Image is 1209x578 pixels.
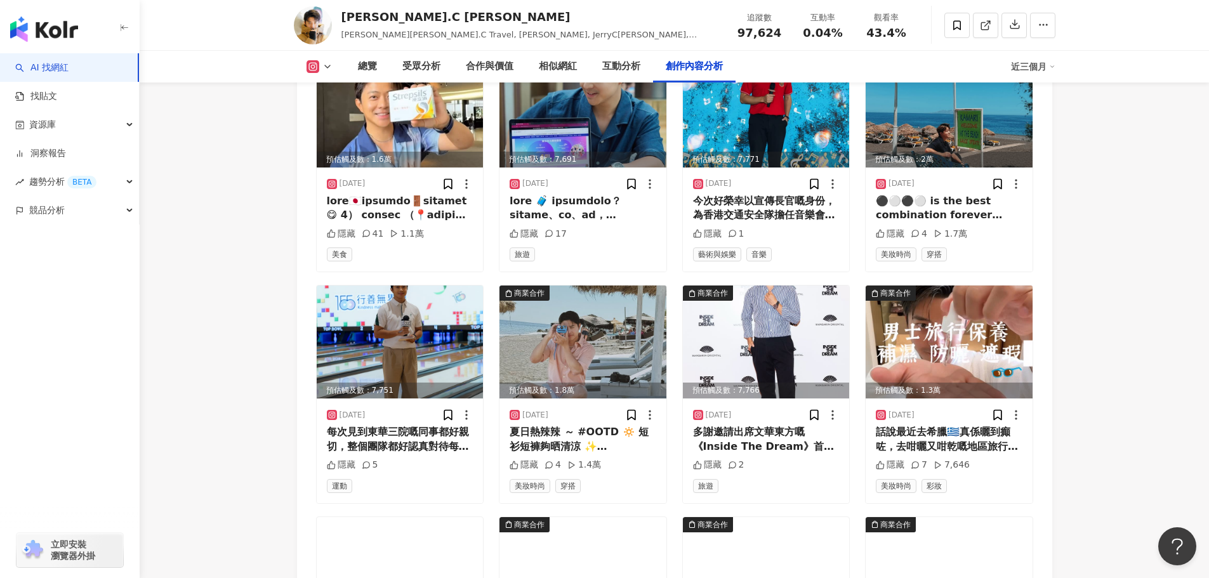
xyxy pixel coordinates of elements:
[728,228,744,240] div: 1
[341,9,722,25] div: [PERSON_NAME].C [PERSON_NAME]
[29,167,96,196] span: 趨勢分析
[706,410,732,421] div: [DATE]
[911,228,927,240] div: 4
[539,59,577,74] div: 相似網紅
[697,518,728,531] div: 商業合作
[402,59,440,74] div: 受眾分析
[567,459,601,471] div: 1.4萬
[693,459,722,471] div: 隱藏
[15,178,24,187] span: rise
[866,27,906,39] span: 43.4%
[697,287,728,299] div: 商業合作
[693,479,718,493] span: 旅遊
[737,26,781,39] span: 97,624
[545,228,567,240] div: 17
[866,55,1033,167] div: post-image商業合作預估觸及數：2萬
[693,247,741,261] span: 藝術與娛樂
[934,459,970,471] div: 7,646
[510,425,656,454] div: 夏日熱辣辣 ～ #OOTD 🔅 短衫短褲夠晒清涼 ✨ #Jerryctravel #男士穿搭 #GRWM
[341,30,697,52] span: [PERSON_NAME][PERSON_NAME].C Travel, [PERSON_NAME], JerryC[PERSON_NAME], jerryctravel
[362,228,384,240] div: 41
[340,178,366,189] div: [DATE]
[934,228,967,240] div: 1.7萬
[876,479,916,493] span: 美妝時尚
[67,176,96,188] div: BETA
[362,459,378,471] div: 5
[358,59,377,74] div: 總覽
[728,459,744,471] div: 2
[510,247,535,261] span: 旅遊
[876,194,1022,223] div: ⚫️⚪️⚫️⚪️ is the best combination forever #GRWM Shirt @cosstores Best @uniqlo_hk_macau Pants @zara...
[693,425,840,454] div: 多謝邀請出席文華東方嘅《Inside The Dream》首映禮！呢部紀錄片帶你走進奢華款待嘅幕後，見證員工點樣用無數小時嘅努力同熱情，打造每一個完美時刻！✨ 由歐洲到中東再到亞洲，三個獨特活動...
[510,479,550,493] span: 美妝時尚
[29,196,65,225] span: 競品分析
[327,425,473,454] div: 每次見到東華三院嘅同事都好親切，整個團隊都好認真對待每一個細節，一齊做好個騷。今次為「東華 155 周年員工保齡球挑戰賽🎳」擔任大會司儀，由邀請盃到員工挑戰挑戰賽均賽，戰況都十分激烈，果然高手雲...
[17,533,123,567] a: chrome extension立即安裝 瀏覽器外掛
[889,178,915,189] div: [DATE]
[922,247,947,261] span: 穿搭
[602,59,640,74] div: 互動分析
[683,286,850,398] div: post-image商業合作預估觸及數：7,766
[340,410,366,421] div: [DATE]
[522,178,548,189] div: [DATE]
[499,152,666,167] div: 預估觸及數：7,691
[693,194,840,223] div: 今次好榮幸以宣傳長官嘅身份，為香港交通安全隊擔任音樂會大會司儀，仲有我嘅拍檔 @owenwanpong，同大家一齊宣揚海上安全嘅重要性。 亦多謝 @sillycc 同 @eddiehunghc ...
[880,518,911,531] div: 商業合作
[15,62,69,74] a: searchAI 找網紅
[317,55,484,167] div: post-image商業合作預估觸及數：1.6萬
[1158,527,1196,565] iframe: Help Scout Beacon - Open
[866,152,1033,167] div: 預估觸及數：2萬
[911,459,927,471] div: 7
[706,178,732,189] div: [DATE]
[746,247,772,261] span: 音樂
[327,194,473,223] div: lore🇯🇵ipsumdo🚪sitamet 😋 4） consec （📍adipi） 2） elits （📍doe） 2）tempori （📍utla） 5） etd （📍Magnaali En...
[545,459,561,471] div: 4
[510,459,538,471] div: 隱藏
[514,518,545,531] div: 商業合作
[466,59,513,74] div: 合作與價值
[799,11,847,24] div: 互動率
[876,459,904,471] div: 隱藏
[876,247,916,261] span: 美妝時尚
[499,286,666,398] img: post-image
[317,152,484,167] div: 預估觸及數：1.6萬
[683,152,850,167] div: 預估觸及數：7,771
[327,479,352,493] span: 運動
[327,247,352,261] span: 美食
[317,55,484,167] img: post-image
[683,286,850,398] img: post-image
[499,286,666,398] div: post-image商業合作預估觸及數：1.8萬
[862,11,911,24] div: 觀看率
[317,286,484,398] div: post-image預估觸及數：7,751
[866,286,1033,398] img: post-image
[499,55,666,167] img: post-image
[866,55,1033,167] img: post-image
[555,479,581,493] span: 穿搭
[390,228,423,240] div: 1.1萬
[15,90,57,103] a: 找貼文
[510,194,656,223] div: lore 🧳 ipsumdolo？sitame、co、ad，elitseddoeius。te incididun，utlab📷、etd、magn🕶，aliqu？enimadmin 🛒 VEnia...
[29,110,56,139] span: 資源庫
[327,459,355,471] div: 隱藏
[294,6,332,44] img: KOL Avatar
[317,286,484,398] img: post-image
[1011,56,1055,77] div: 近三個月
[880,287,911,299] div: 商業合作
[510,228,538,240] div: 隱藏
[499,383,666,398] div: 預估觸及數：1.8萬
[736,11,784,24] div: 追蹤數
[693,228,722,240] div: 隱藏
[866,286,1033,398] div: post-image商業合作預估觸及數：1.3萬
[889,410,915,421] div: [DATE]
[15,147,66,160] a: 洞察報告
[327,228,355,240] div: 隱藏
[866,383,1033,398] div: 預估觸及數：1.3萬
[876,425,1022,454] div: 話說最近去希臘🇬🇷真係曬到癲咗，去咁曬又咁乾嘅地區旅行，補濕同防曬都要做足功夫。同埋遮一遮個黑眼圈，咁先睇落去精神啲 😎！ 我個太陽眼鏡印晒咗出嚟🤣 ～ Serum @balancemeskin...
[666,59,723,74] div: 創作內容分析
[876,228,904,240] div: 隱藏
[20,540,45,560] img: chrome extension
[51,539,95,562] span: 立即安裝 瀏覽器外掛
[803,27,842,39] span: 0.04%
[514,287,545,299] div: 商業合作
[683,55,850,167] div: post-image預估觸及數：7,771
